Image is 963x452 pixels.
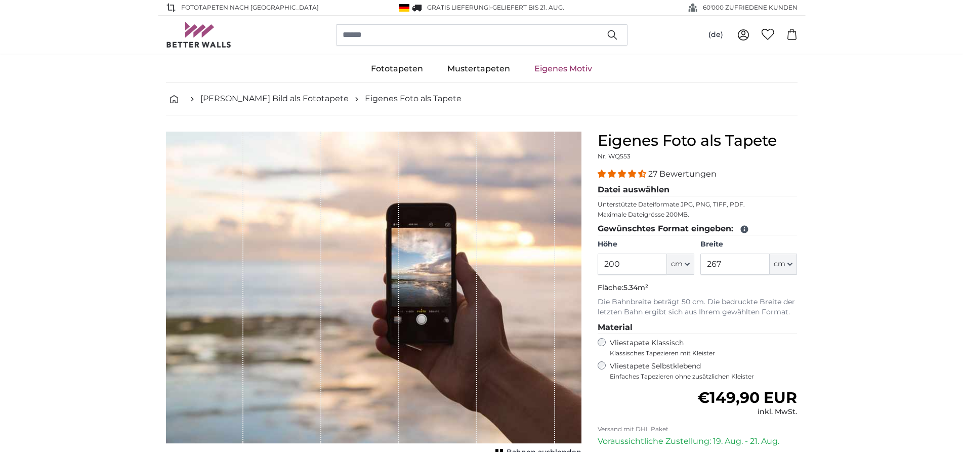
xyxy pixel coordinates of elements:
span: Geliefert bis 21. Aug. [492,4,564,11]
button: cm [667,254,694,275]
legend: Material [598,321,798,334]
span: Einfaches Tapezieren ohne zusätzlichen Kleister [610,373,798,381]
label: Höhe [598,239,694,250]
p: Maximale Dateigrösse 200MB. [598,211,798,219]
span: 60'000 ZUFRIEDENE KUNDEN [703,3,798,12]
span: Fototapeten nach [GEOGRAPHIC_DATA] [181,3,319,12]
label: Breite [700,239,797,250]
a: Fototapeten [359,56,435,82]
span: 5.34m² [623,283,648,292]
nav: breadcrumbs [166,83,798,115]
a: Eigenes Foto als Tapete [365,93,462,105]
div: inkl. MwSt. [697,407,797,417]
a: Eigenes Motiv [522,56,604,82]
h1: Eigenes Foto als Tapete [598,132,798,150]
span: 27 Bewertungen [648,169,717,179]
img: Deutschland [399,4,409,12]
a: Mustertapeten [435,56,522,82]
span: Klassisches Tapezieren mit Kleister [610,349,789,357]
legend: Datei auswählen [598,184,798,196]
legend: Gewünschtes Format eingeben: [598,223,798,235]
span: cm [671,259,683,269]
label: Vliestapete Selbstklebend [610,361,798,381]
span: €149,90 EUR [697,388,797,407]
span: Nr. WQ553 [598,152,631,160]
p: Fläche: [598,283,798,293]
img: Betterwalls [166,22,232,48]
a: [PERSON_NAME] Bild als Fototapete [200,93,349,105]
p: Voraussichtliche Zustellung: 19. Aug. - 21. Aug. [598,435,798,447]
button: cm [770,254,797,275]
span: cm [774,259,785,269]
p: Unterstützte Dateiformate JPG, PNG, TIFF, PDF. [598,200,798,209]
button: (de) [700,26,731,44]
span: 4.41 stars [598,169,648,179]
p: Die Bahnbreite beträgt 50 cm. Die bedruckte Breite der letzten Bahn ergibt sich aus Ihrem gewählt... [598,297,798,317]
p: Versand mit DHL Paket [598,425,798,433]
span: GRATIS Lieferung! [427,4,490,11]
label: Vliestapete Klassisch [610,338,789,357]
span: - [490,4,564,11]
